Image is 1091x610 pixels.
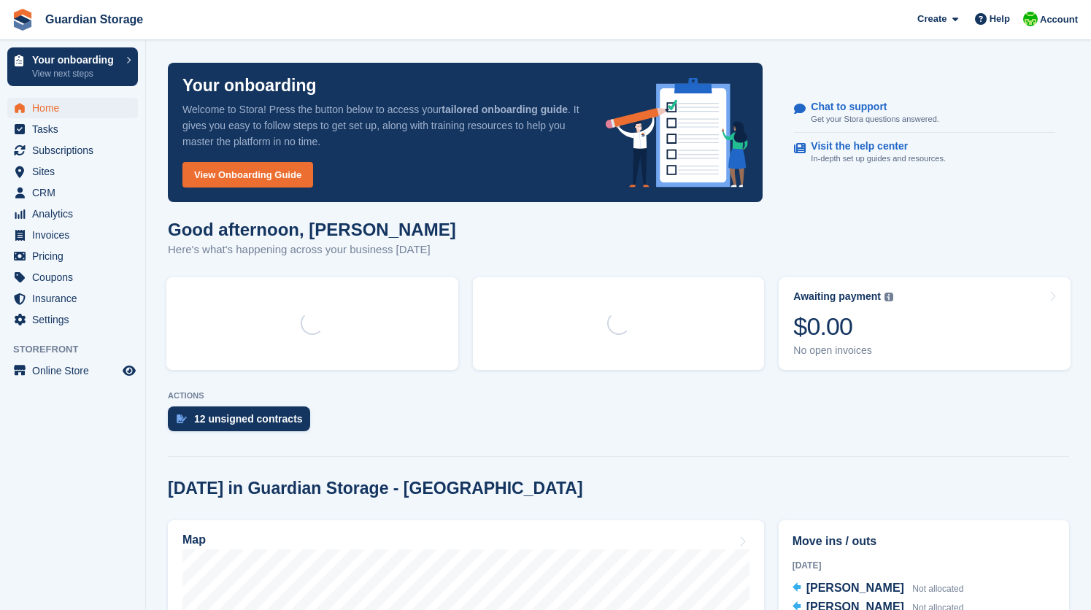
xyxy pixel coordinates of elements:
a: menu [7,98,138,118]
p: Get your Stora questions answered. [811,113,938,126]
img: Andrew Kinakin [1023,12,1038,26]
a: Guardian Storage [39,7,149,31]
p: Your onboarding [32,55,119,65]
span: CRM [32,182,120,203]
span: Not allocated [912,584,963,594]
p: Your onboarding [182,77,317,94]
div: Awaiting payment [793,290,881,303]
span: [PERSON_NAME] [806,582,904,594]
a: menu [7,119,138,139]
span: Account [1040,12,1078,27]
a: menu [7,161,138,182]
a: menu [7,182,138,203]
span: Settings [32,309,120,330]
a: menu [7,140,138,161]
a: menu [7,246,138,266]
h2: [DATE] in Guardian Storage - [GEOGRAPHIC_DATA] [168,479,583,498]
a: View Onboarding Guide [182,162,313,188]
a: menu [7,309,138,330]
div: 12 unsigned contracts [194,413,303,425]
a: 12 unsigned contracts [168,406,317,439]
div: No open invoices [793,344,893,357]
a: menu [7,267,138,287]
span: Sites [32,161,120,182]
img: contract_signature_icon-13c848040528278c33f63329250d36e43548de30e8caae1d1a13099fd9432cc5.svg [177,414,187,423]
span: Subscriptions [32,140,120,161]
a: Chat to support Get your Stora questions answered. [794,93,1055,134]
span: Tasks [32,119,120,139]
p: View next steps [32,67,119,80]
img: stora-icon-8386f47178a22dfd0bd8f6a31ec36ba5ce8667c1dd55bd0f319d3a0aa187defe.svg [12,9,34,31]
span: Analytics [32,204,120,224]
p: Chat to support [811,101,927,113]
a: menu [7,225,138,245]
p: ACTIONS [168,391,1069,401]
span: Online Store [32,360,120,381]
img: onboarding-info-6c161a55d2c0e0a8cae90662b2fe09162a5109e8cc188191df67fb4f79e88e88.svg [606,78,749,188]
div: [DATE] [793,559,1055,572]
h2: Move ins / outs [793,533,1055,550]
span: Home [32,98,120,118]
a: menu [7,204,138,224]
span: Help [990,12,1010,26]
a: Awaiting payment $0.00 No open invoices [779,277,1071,370]
p: In-depth set up guides and resources. [811,152,946,165]
a: Visit the help center In-depth set up guides and resources. [794,133,1055,172]
strong: tailored onboarding guide [442,104,568,115]
a: Your onboarding View next steps [7,47,138,86]
p: Visit the help center [811,140,934,152]
span: Pricing [32,246,120,266]
span: Create [917,12,947,26]
a: Preview store [120,362,138,379]
p: Here's what's happening across your business [DATE] [168,242,456,258]
a: [PERSON_NAME] Not allocated [793,579,964,598]
div: $0.00 [793,312,893,341]
img: icon-info-grey-7440780725fd019a000dd9b08b2336e03edf1995a4989e88bcd33f0948082b44.svg [884,293,893,301]
p: Welcome to Stora! Press the button below to access your . It gives you easy to follow steps to ge... [182,101,582,150]
span: Storefront [13,342,145,357]
span: Coupons [32,267,120,287]
a: menu [7,288,138,309]
span: Insurance [32,288,120,309]
a: menu [7,360,138,381]
h1: Good afternoon, [PERSON_NAME] [168,220,456,239]
h2: Map [182,533,206,547]
span: Invoices [32,225,120,245]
